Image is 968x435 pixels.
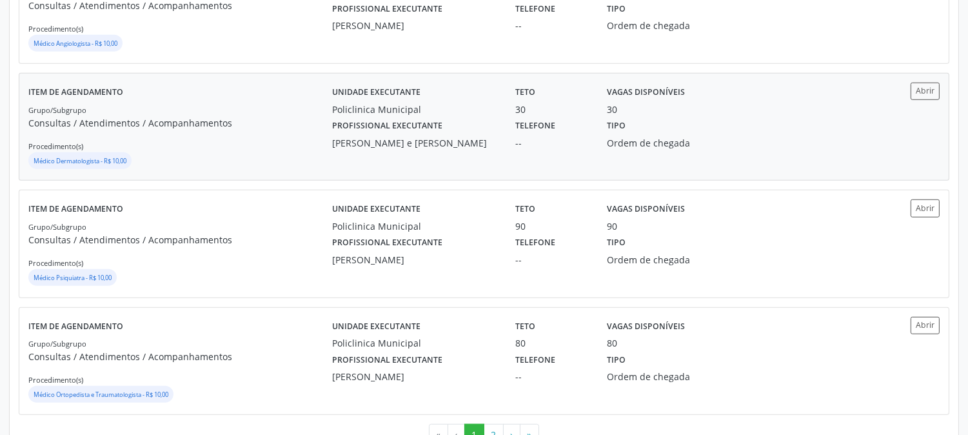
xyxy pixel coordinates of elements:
button: Abrir [911,83,940,100]
label: Vagas disponíveis [607,83,685,103]
small: Procedimento(s) [28,375,83,385]
label: Profissional executante [332,350,442,370]
div: 80 [607,336,617,350]
div: Ordem de chegada [607,253,726,267]
label: Teto [515,83,535,103]
div: [PERSON_NAME] e [PERSON_NAME] [332,136,497,150]
div: 90 [607,219,617,233]
label: Profissional executante [332,233,442,253]
p: Consultas / Atendimentos / Acompanhamentos [28,350,332,363]
button: Abrir [911,317,940,334]
div: 30 [607,103,617,116]
div: [PERSON_NAME] [332,19,497,32]
div: -- [515,253,589,267]
div: Policlinica Municipal [332,219,497,233]
small: Médico Angiologista - R$ 10,00 [34,39,117,48]
small: Grupo/Subgrupo [28,222,86,232]
div: 90 [515,219,589,233]
label: Item de agendamento [28,317,123,337]
label: Unidade executante [332,199,420,219]
label: Vagas disponíveis [607,199,685,219]
small: Grupo/Subgrupo [28,105,86,115]
small: Médico Psiquiatra - R$ 10,00 [34,274,112,282]
div: Policlinica Municipal [332,103,497,116]
label: Telefone [515,233,555,253]
div: -- [515,19,589,32]
div: [PERSON_NAME] [332,370,497,383]
label: Tipo [607,350,626,370]
label: Item de agendamento [28,83,123,103]
label: Tipo [607,233,626,253]
div: Ordem de chegada [607,136,726,150]
div: -- [515,136,589,150]
small: Procedimento(s) [28,24,83,34]
div: Ordem de chegada [607,370,726,383]
div: 30 [515,103,589,116]
label: Unidade executante [332,83,420,103]
p: Consultas / Atendimentos / Acompanhamentos [28,233,332,247]
button: Abrir [911,199,940,217]
small: Médico Dermatologista - R$ 10,00 [34,157,126,165]
div: -- [515,370,589,383]
small: Médico Ortopedista e Traumatologista - R$ 10,00 [34,390,168,399]
small: Grupo/Subgrupo [28,339,86,349]
small: Procedimento(s) [28,141,83,151]
label: Profissional executante [332,116,442,136]
label: Telefone [515,116,555,136]
label: Teto [515,199,535,219]
div: 80 [515,336,589,350]
label: Unidade executante [332,317,420,337]
label: Teto [515,317,535,337]
small: Procedimento(s) [28,258,83,268]
div: [PERSON_NAME] [332,253,497,267]
label: Tipo [607,116,626,136]
div: Policlinica Municipal [332,336,497,350]
label: Vagas disponíveis [607,317,685,337]
div: Ordem de chegada [607,19,726,32]
label: Item de agendamento [28,199,123,219]
label: Telefone [515,350,555,370]
p: Consultas / Atendimentos / Acompanhamentos [28,116,332,130]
